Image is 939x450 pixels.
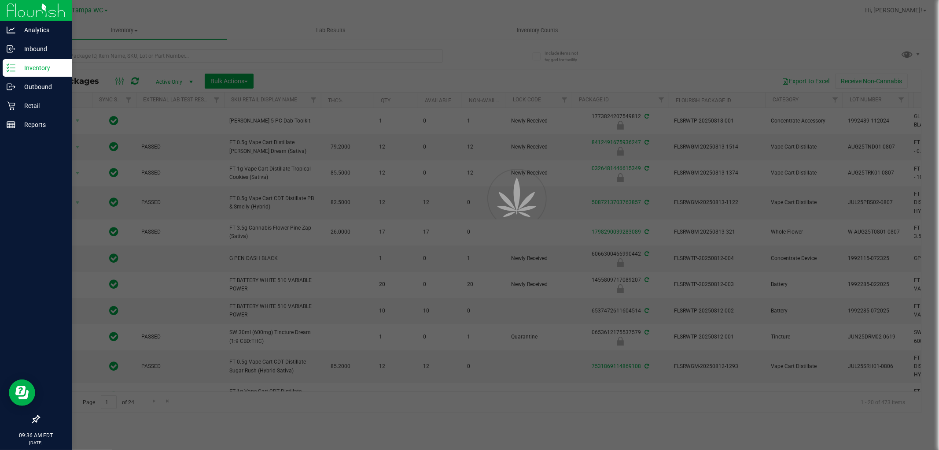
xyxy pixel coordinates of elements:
[15,119,68,130] p: Reports
[7,120,15,129] inline-svg: Reports
[7,82,15,91] inline-svg: Outbound
[7,101,15,110] inline-svg: Retail
[9,379,35,406] iframe: Resource center
[7,63,15,72] inline-svg: Inventory
[7,26,15,34] inline-svg: Analytics
[15,100,68,111] p: Retail
[7,45,15,53] inline-svg: Inbound
[15,63,68,73] p: Inventory
[15,82,68,92] p: Outbound
[15,25,68,35] p: Analytics
[4,431,68,439] p: 09:36 AM EDT
[4,439,68,446] p: [DATE]
[15,44,68,54] p: Inbound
